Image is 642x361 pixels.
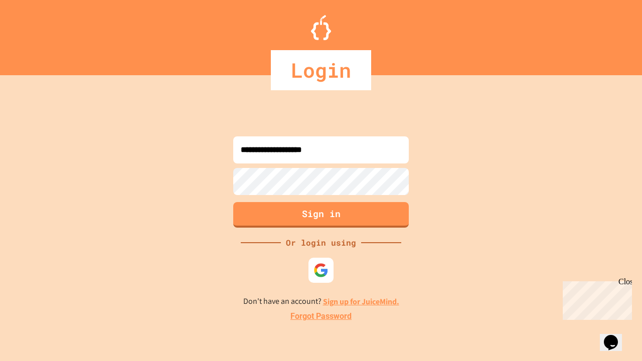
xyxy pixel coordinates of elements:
iframe: chat widget [600,321,632,351]
iframe: chat widget [559,277,632,320]
img: google-icon.svg [313,263,329,278]
p: Don't have an account? [243,295,399,308]
div: Or login using [281,237,361,249]
button: Sign in [233,202,409,228]
a: Forgot Password [290,310,352,322]
img: Logo.svg [311,15,331,40]
a: Sign up for JuiceMind. [323,296,399,307]
div: Login [271,50,371,90]
div: Chat with us now!Close [4,4,69,64]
